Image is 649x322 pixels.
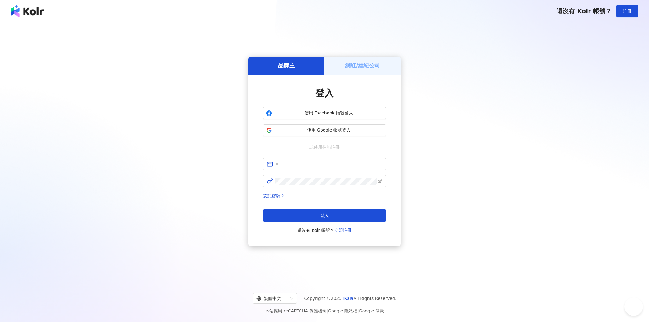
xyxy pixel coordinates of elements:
[298,227,351,234] span: 還沒有 Kolr 帳號？
[327,309,328,313] span: |
[624,297,643,316] iframe: Help Scout Beacon - Open
[315,88,334,98] span: 登入
[378,179,382,183] span: eye-invisible
[275,110,383,116] span: 使用 Facebook 帳號登入
[320,213,329,218] span: 登入
[256,293,288,303] div: 繁體中文
[345,62,380,69] h5: 網紅/經紀公司
[357,309,359,313] span: |
[263,209,386,222] button: 登入
[304,295,397,302] span: Copyright © 2025 All Rights Reserved.
[265,307,384,315] span: 本站採用 reCAPTCHA 保護機制
[263,124,386,136] button: 使用 Google 帳號登入
[623,9,632,13] span: 註冊
[263,194,285,198] a: 忘記密碼？
[359,309,384,313] a: Google 條款
[328,309,357,313] a: Google 隱私權
[305,144,344,151] span: 或使用信箱註冊
[263,107,386,119] button: 使用 Facebook 帳號登入
[11,5,44,17] img: logo
[343,296,354,301] a: iKala
[275,127,383,133] span: 使用 Google 帳號登入
[278,62,295,69] h5: 品牌主
[334,228,351,233] a: 立即註冊
[616,5,638,17] button: 註冊
[556,7,612,15] span: 還沒有 Kolr 帳號？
